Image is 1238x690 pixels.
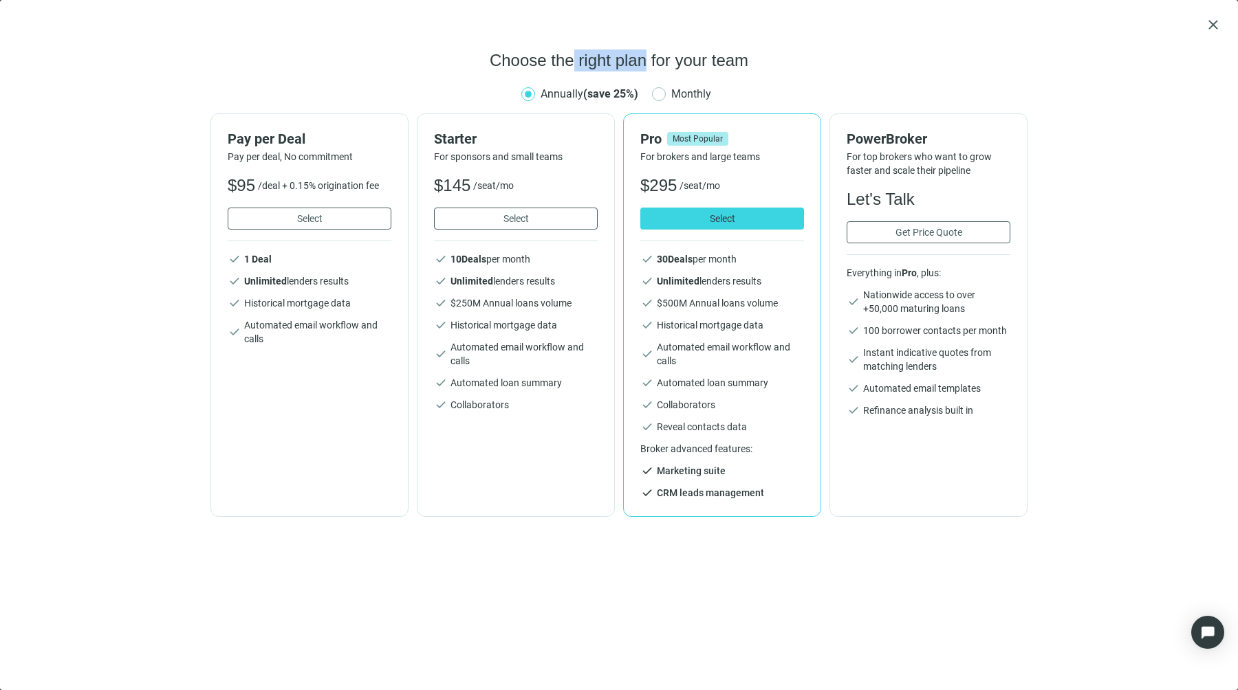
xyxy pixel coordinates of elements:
span: Historical mortgage data [244,296,351,310]
span: Most Popular [667,132,728,146]
button: Select [228,208,391,230]
span: Automated email workflow and calls [244,318,391,346]
b: Unlimited [244,276,287,287]
span: Collaborators [657,398,715,412]
span: /seat/mo [473,179,514,192]
span: Automated email workflow and calls [450,340,598,368]
span: check [640,252,654,266]
span: Get Price Quote [895,227,962,238]
b: 30 Deals [657,254,693,265]
span: Reveal contacts data [657,420,747,434]
span: check [847,353,860,366]
span: lenders results [450,276,555,287]
span: per month [657,254,737,265]
span: $295 [640,175,677,197]
span: Pay per Deal [228,131,305,147]
span: check [640,347,654,361]
span: lenders results [244,276,349,287]
span: check [434,274,448,288]
span: $ 250 M Annual loans volume [450,298,572,309]
span: $145 [434,175,470,197]
span: Monthly [666,85,717,102]
span: check [640,420,654,434]
span: check [228,296,241,310]
span: PowerBroker [847,131,927,147]
span: check [847,403,860,417]
span: Automated loan summary [657,376,768,390]
span: Automated email templates [863,381,981,395]
button: Select [640,208,804,230]
span: For sponsors and small teams [434,150,598,164]
span: Everything in , plus: [847,266,1010,280]
span: For brokers and large teams [640,150,804,164]
span: Marketing suite [657,464,726,478]
span: Automated email workflow and calls [657,340,804,368]
span: check [640,398,654,412]
span: $ 500 M Annual loans volume [657,298,778,309]
button: Select [434,208,598,230]
span: check [640,318,654,332]
span: check [640,376,654,390]
span: /deal + 0.15% origination fee [258,179,379,192]
span: Select [503,213,529,224]
span: Pro [640,131,662,147]
span: check [434,296,448,310]
span: Historical mortgage data [657,318,763,332]
span: Select [297,213,323,224]
span: Select [710,213,735,224]
span: 100 borrower contacts per month [863,324,1007,337]
span: Nationwide access to over +50,000 maturing loans [863,288,1010,315]
span: For top brokers who want to grow faster and scale their pipeline [847,150,1010,177]
span: Starter [434,131,477,147]
span: check [640,486,654,500]
span: Broker advanced features: [640,442,804,456]
b: Unlimited [450,276,493,287]
span: check [847,381,860,395]
b: (save 25%) [583,87,638,100]
span: check [847,295,860,309]
span: check [434,252,448,266]
span: /seat/mo [680,179,720,192]
span: check [434,376,448,390]
span: check [847,324,860,337]
span: check [640,464,654,478]
b: Pro [902,267,917,278]
span: check [434,347,448,361]
span: Pay per deal, No commitment [228,150,391,164]
span: check [640,296,654,310]
span: check [228,325,241,339]
span: Collaborators [450,398,509,412]
span: Instant indicative quotes from matching lenders [863,346,1010,373]
b: 10 Deals [450,254,486,265]
span: check [434,398,448,412]
span: CRM leads management [657,486,764,500]
b: Unlimited [657,276,699,287]
span: check [434,318,448,332]
span: Refinance analysis built in [863,403,973,417]
button: Get Price Quote [847,221,1010,243]
div: Open Intercom Messenger [1191,616,1224,649]
span: lenders results [657,276,761,287]
span: Automated loan summary [450,376,562,390]
span: check [228,252,241,266]
span: per month [450,254,530,265]
span: check [640,274,654,288]
span: $95 [228,175,255,197]
b: 1 Deal [244,254,272,265]
span: Annually [541,87,638,100]
span: Historical mortgage data [450,318,557,332]
span: Choose the right plan for your team [490,49,748,71]
span: Let's Talk [847,188,915,210]
button: close [1205,16,1221,33]
span: check [228,274,241,288]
